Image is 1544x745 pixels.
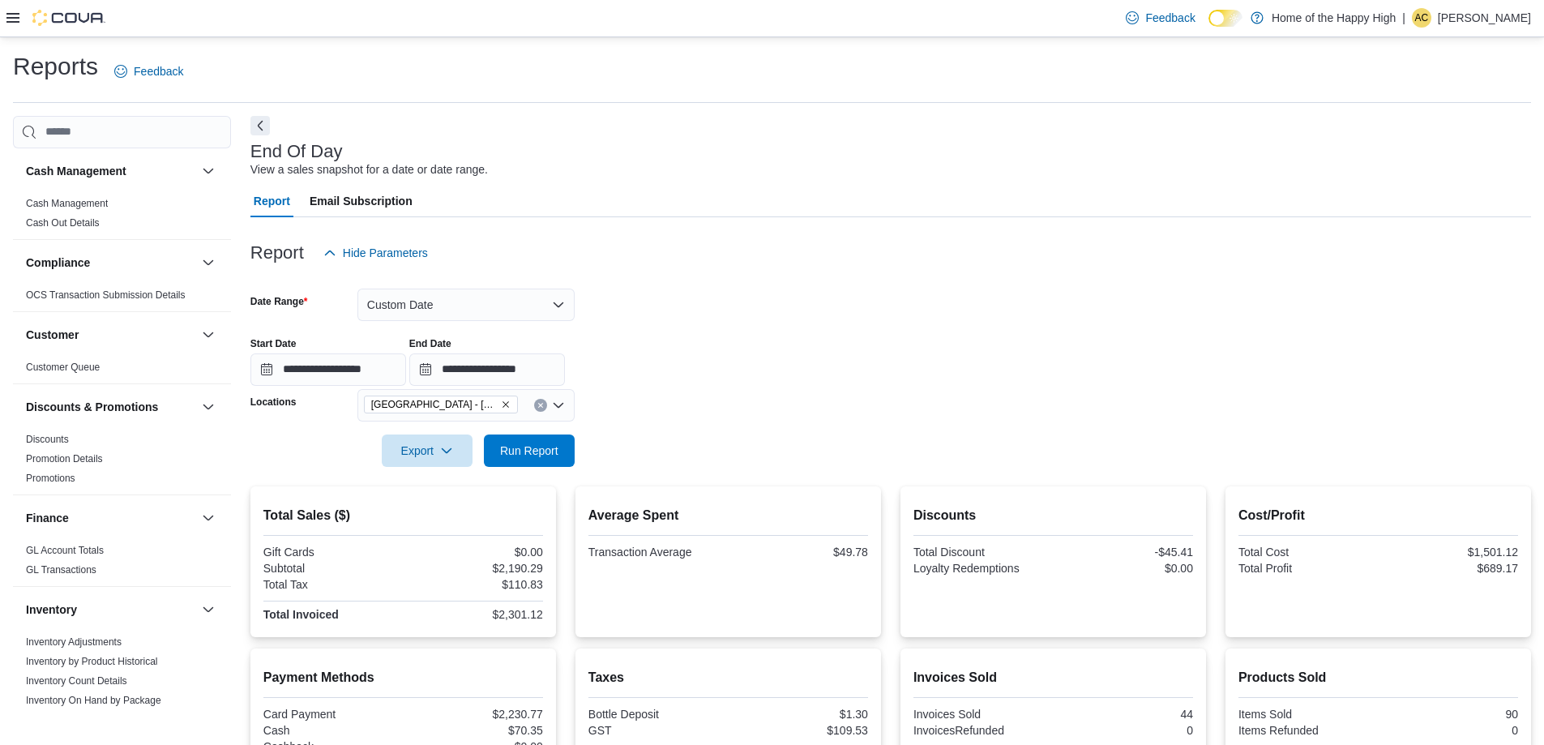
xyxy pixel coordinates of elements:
span: Export [391,435,463,467]
h2: Total Sales ($) [263,506,543,525]
a: Inventory Adjustments [26,636,122,648]
span: Report [254,185,290,217]
div: Allan Cawthorne [1412,8,1431,28]
div: Compliance [13,285,231,311]
h2: Products Sold [1238,668,1518,687]
h3: End Of Day [250,142,343,161]
button: Next [250,116,270,135]
button: Clear input [534,399,547,412]
button: Cash Management [199,161,218,181]
div: Total Tax [263,578,400,591]
a: Customer Queue [26,362,100,373]
div: Card Payment [263,708,400,721]
span: Cash Out Details [26,216,100,229]
span: AC [1415,8,1429,28]
div: GST [588,724,725,737]
div: $1.30 [731,708,868,721]
input: Press the down key to open a popover containing a calendar. [409,353,565,386]
h3: Customer [26,327,79,343]
button: Export [382,435,473,467]
span: Customer Queue [26,361,100,374]
div: $1,501.12 [1381,546,1518,559]
h2: Cost/Profit [1238,506,1518,525]
button: Finance [26,510,195,526]
a: Discounts [26,434,69,445]
div: Cash Management [13,194,231,239]
label: Date Range [250,295,308,308]
div: InvoicesRefunded [913,724,1050,737]
button: Inventory [26,602,195,618]
img: Cova [32,10,105,26]
span: Promotions [26,472,75,485]
span: Email Subscription [310,185,413,217]
span: OCS Transaction Submission Details [26,289,186,302]
span: Run Report [500,443,558,459]
button: Run Report [484,435,575,467]
a: Cash Out Details [26,217,100,229]
a: Promotions [26,473,75,484]
span: Inventory On Hand by Package [26,694,161,707]
div: $0.00 [1056,562,1193,575]
p: [PERSON_NAME] [1438,8,1531,28]
a: Feedback [1119,2,1201,34]
div: 0 [1381,724,1518,737]
span: [GEOGRAPHIC_DATA] - [GEOGRAPHIC_DATA] - Fire & Flower [371,396,498,413]
div: Customer [13,358,231,383]
span: GL Account Totals [26,544,104,557]
a: Promotion Details [26,453,103,465]
h1: Reports [13,50,98,83]
div: Bottle Deposit [588,708,725,721]
h3: Cash Management [26,163,126,179]
button: Discounts & Promotions [26,399,195,415]
input: Press the down key to open a popover containing a calendar. [250,353,406,386]
label: End Date [409,337,451,350]
div: -$45.41 [1056,546,1193,559]
div: Gift Cards [263,546,400,559]
button: Finance [199,508,218,528]
button: Customer [26,327,195,343]
span: Hide Parameters [343,245,428,261]
div: $70.35 [406,724,543,737]
div: $0.00 [406,546,543,559]
button: Custom Date [357,289,575,321]
h2: Invoices Sold [913,668,1193,687]
div: Subtotal [263,562,400,575]
span: Promotion Details [26,452,103,465]
div: 44 [1056,708,1193,721]
span: Dark Mode [1208,27,1209,28]
a: Cash Management [26,198,108,209]
div: 0 [1056,724,1193,737]
div: $689.17 [1381,562,1518,575]
p: Home of the Happy High [1272,8,1396,28]
a: Inventory by Product Historical [26,656,158,667]
div: 90 [1381,708,1518,721]
h2: Average Spent [588,506,868,525]
div: Cash [263,724,400,737]
strong: Total Invoiced [263,608,339,621]
div: $49.78 [731,546,868,559]
div: $109.53 [731,724,868,737]
span: Feedback [134,63,183,79]
h3: Inventory [26,602,77,618]
button: Remove Sherwood Park - Wye Road - Fire & Flower from selection in this group [501,400,511,409]
a: Inventory On Hand by Package [26,695,161,706]
div: View a sales snapshot for a date or date range. [250,161,488,178]
span: Feedback [1145,10,1195,26]
h2: Discounts [913,506,1193,525]
a: Feedback [108,55,190,88]
span: Cash Management [26,197,108,210]
div: $2,190.29 [406,562,543,575]
div: Total Discount [913,546,1050,559]
div: Loyalty Redemptions [913,562,1050,575]
h3: Discounts & Promotions [26,399,158,415]
label: Locations [250,396,297,409]
input: Dark Mode [1208,10,1242,27]
h2: Payment Methods [263,668,543,687]
label: Start Date [250,337,297,350]
button: Inventory [199,600,218,619]
button: Compliance [26,255,195,271]
button: Customer [199,325,218,345]
button: Open list of options [552,399,565,412]
div: Total Cost [1238,546,1375,559]
h2: Taxes [588,668,868,687]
